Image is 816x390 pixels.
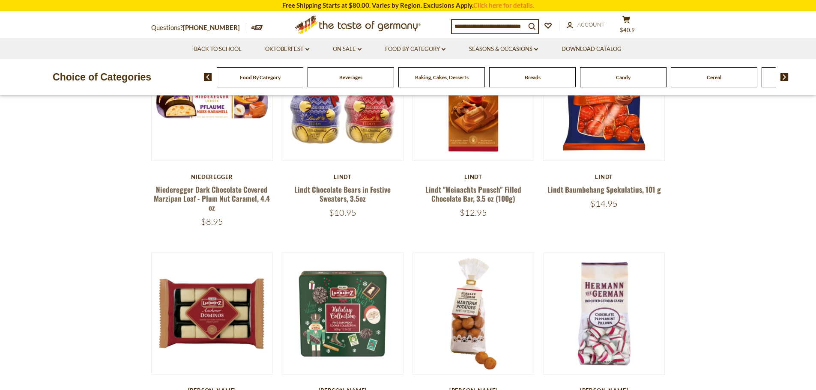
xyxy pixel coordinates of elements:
img: Lindt Chocolate Bears in Festive Sweaters, 3.5oz [282,40,404,161]
a: Food By Category [240,74,281,80]
a: Baking, Cakes, Desserts [415,74,469,80]
div: Lindt [282,173,404,180]
img: Hermann Bavarian Chocolate Filled Peppermint Pillows in Bag, 5.3 oz [544,253,665,374]
img: Lambertz "Sweet Christmas" Assorted Seasonal Cookies in Tin - Green, 17.6 oz [282,253,404,374]
a: Click here for details. [473,1,534,9]
p: Questions? [151,22,246,33]
button: $40.9 [614,15,640,37]
a: Seasons & Occasions [469,45,538,54]
a: Candy [616,74,631,80]
img: previous arrow [204,73,212,81]
img: Hermann Bavarian Marzipan Potatoes, 5.29 oz [413,253,534,374]
a: Lindt Chocolate Bears in Festive Sweaters, 3.5oz [294,184,391,204]
a: [PHONE_NUMBER] [183,24,240,31]
img: Lambertz White Chocolate Dominosteine, 150g [152,253,273,374]
div: Lindt [543,173,665,180]
a: Beverages [339,74,362,80]
span: $8.95 [201,216,223,227]
span: $12.95 [460,207,487,218]
span: $40.9 [620,27,635,33]
a: Lindt "Weinachts Punsch” Filled Chocolate Bar, 3.5 oz (100g) [425,184,521,204]
a: Oktoberfest [265,45,309,54]
img: next arrow [780,73,789,81]
img: Lindt "Weinachts Punsch” Filled Chocolate Bar, 3.5 oz (100g) [413,40,534,161]
a: Cereal [707,74,721,80]
a: Account [567,20,605,30]
div: Niederegger [151,173,273,180]
a: Download Catalog [562,45,622,54]
a: Back to School [194,45,242,54]
span: $14.95 [590,198,618,209]
span: $10.95 [329,207,356,218]
img: Lindt Baumbehang Spekulatius, 101 g [544,40,665,161]
a: Food By Category [385,45,445,54]
a: Breads [525,74,541,80]
a: Niederegger Dark Chocolate Covered Marzipan Loaf - Plum Nut Caramel, 4.4 oz [154,184,270,213]
div: Lindt [412,173,535,180]
a: Lindt Baumbehang Spekulatius, 101 g [547,184,661,195]
a: On Sale [333,45,362,54]
span: Account [577,21,605,28]
img: Niederegger Dark Chocolate Covered Marzipan Loaf - Plum Nut Caramel, 4.4 oz [152,40,273,161]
